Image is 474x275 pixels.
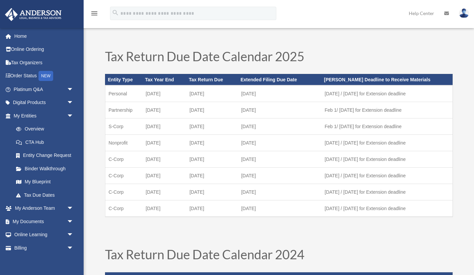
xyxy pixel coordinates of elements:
[186,200,238,217] td: [DATE]
[9,149,84,162] a: Entity Change Request
[5,228,84,242] a: Online Learningarrow_drop_down
[186,135,238,151] td: [DATE]
[67,202,80,215] span: arrow_drop_down
[105,50,453,66] h1: Tax Return Due Date Calendar 2025
[5,109,84,122] a: My Entitiesarrow_drop_down
[9,162,84,175] a: Binder Walkthrough
[459,8,469,18] img: User Pic
[105,135,143,151] td: Nonprofit
[238,151,321,168] td: [DATE]
[5,202,84,215] a: My Anderson Teamarrow_drop_down
[143,200,186,217] td: [DATE]
[321,200,453,217] td: [DATE] / [DATE] for Extension deadline
[143,151,186,168] td: [DATE]
[105,74,143,85] th: Entity Type
[9,122,84,136] a: Overview
[112,9,119,16] i: search
[90,9,98,17] i: menu
[38,71,53,81] div: NEW
[321,151,453,168] td: [DATE] / [DATE] for Extension deadline
[5,43,84,56] a: Online Ordering
[143,184,186,200] td: [DATE]
[105,85,143,102] td: Personal
[5,241,84,255] a: Billingarrow_drop_down
[67,215,80,228] span: arrow_drop_down
[238,102,321,118] td: [DATE]
[143,102,186,118] td: [DATE]
[5,215,84,228] a: My Documentsarrow_drop_down
[238,85,321,102] td: [DATE]
[186,168,238,184] td: [DATE]
[321,184,453,200] td: [DATE] / [DATE] for Extension deadline
[105,102,143,118] td: Partnership
[321,168,453,184] td: [DATE] / [DATE] for Extension deadline
[5,56,84,69] a: Tax Organizers
[143,118,186,135] td: [DATE]
[186,184,238,200] td: [DATE]
[90,12,98,17] a: menu
[105,118,143,135] td: S-Corp
[67,96,80,110] span: arrow_drop_down
[67,83,80,96] span: arrow_drop_down
[5,83,84,96] a: Platinum Q&Aarrow_drop_down
[105,184,143,200] td: C-Corp
[143,135,186,151] td: [DATE]
[238,135,321,151] td: [DATE]
[3,8,64,21] img: Anderson Advisors Platinum Portal
[186,85,238,102] td: [DATE]
[105,200,143,217] td: C-Corp
[238,118,321,135] td: [DATE]
[321,135,453,151] td: [DATE] / [DATE] for Extension deadline
[9,135,84,149] a: CTA Hub
[321,118,453,135] td: Feb 1/ [DATE] for Extension deadline
[186,102,238,118] td: [DATE]
[186,118,238,135] td: [DATE]
[105,151,143,168] td: C-Corp
[321,85,453,102] td: [DATE] / [DATE] for Extension deadline
[105,248,453,264] h1: Tax Return Due Date Calendar 2024
[143,168,186,184] td: [DATE]
[238,200,321,217] td: [DATE]
[5,69,84,83] a: Order StatusNEW
[238,184,321,200] td: [DATE]
[321,102,453,118] td: Feb 1/ [DATE] for Extension deadline
[9,188,80,202] a: Tax Due Dates
[238,74,321,85] th: Extended Filing Due Date
[186,151,238,168] td: [DATE]
[9,175,84,189] a: My Blueprint
[238,168,321,184] td: [DATE]
[105,168,143,184] td: C-Corp
[143,85,186,102] td: [DATE]
[321,74,453,85] th: [PERSON_NAME] Deadline to Receive Materials
[67,109,80,123] span: arrow_drop_down
[186,74,238,85] th: Tax Return Due
[67,241,80,255] span: arrow_drop_down
[143,74,186,85] th: Tax Year End
[5,29,84,43] a: Home
[5,96,84,109] a: Digital Productsarrow_drop_down
[67,228,80,242] span: arrow_drop_down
